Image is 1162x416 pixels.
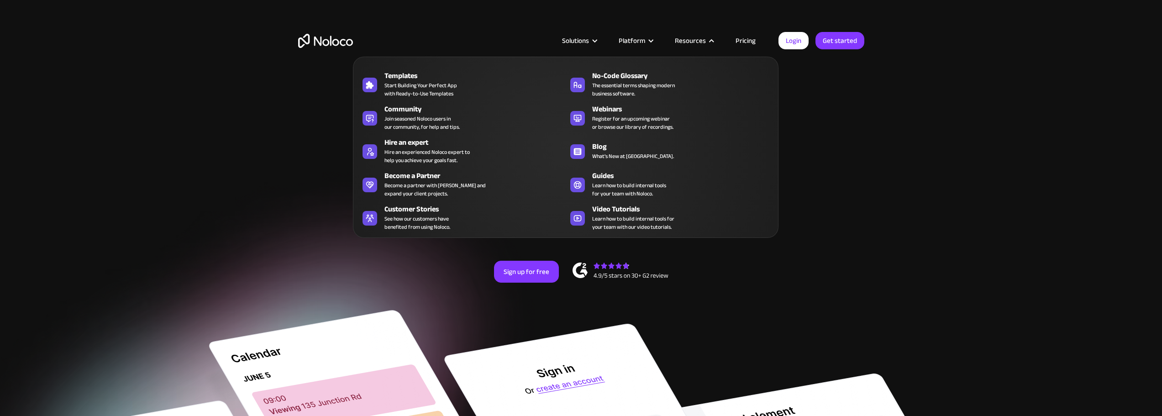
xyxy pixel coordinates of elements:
div: Templates [384,70,570,81]
span: What's New at [GEOGRAPHIC_DATA]. [592,152,674,160]
a: BlogWhat's New at [GEOGRAPHIC_DATA]. [566,135,773,166]
a: Video TutorialsLearn how to build internal tools foryour team with our video tutorials. [566,202,773,233]
a: CommunityJoin seasoned Noloco users inour community, for help and tips. [358,102,566,133]
a: Become a PartnerBecome a partner with [PERSON_NAME] andexpand your client projects. [358,169,566,200]
span: Learn how to build internal tools for your team with our video tutorials. [592,215,674,231]
a: TemplatesStart Building Your Perfect Appwith Ready-to-Use Templates [358,68,566,100]
div: Solutions [562,35,589,47]
span: Register for an upcoming webinar or browse our library of recordings. [592,115,673,131]
div: Webinars [592,104,778,115]
div: Platform [619,35,645,47]
div: Become a Partner [384,170,570,181]
div: Customer Stories [384,204,570,215]
div: Become a partner with [PERSON_NAME] and expand your client projects. [384,181,486,198]
a: No-Code GlossaryThe essential terms shaping modernbusiness software. [566,68,773,100]
div: Resources [675,35,706,47]
h2: Business Apps for Teams [298,117,864,190]
div: Hire an expert [384,137,570,148]
span: Start Building Your Perfect App with Ready-to-Use Templates [384,81,457,98]
a: Customer StoriesSee how our customers havebenefited from using Noloco. [358,202,566,233]
a: Hire an expertHire an experienced Noloco expert tohelp you achieve your goals fast. [358,135,566,166]
span: Join seasoned Noloco users in our community, for help and tips. [384,115,460,131]
div: Solutions [551,35,607,47]
a: Login [778,32,809,49]
a: Sign up for free [494,261,559,283]
a: Get started [815,32,864,49]
nav: Resources [353,44,778,238]
div: Guides [592,170,778,181]
div: Hire an experienced Noloco expert to help you achieve your goals fast. [384,148,470,164]
div: Community [384,104,570,115]
span: See how our customers have benefited from using Noloco. [384,215,450,231]
h1: Custom No-Code Business Apps Platform [298,100,864,108]
a: home [298,34,353,48]
div: Resources [663,35,724,47]
a: Pricing [724,35,767,47]
a: WebinarsRegister for an upcoming webinaror browse our library of recordings. [566,102,773,133]
a: GuidesLearn how to build internal toolsfor your team with Noloco. [566,169,773,200]
div: Platform [607,35,663,47]
span: The essential terms shaping modern business software. [592,81,675,98]
div: Blog [592,141,778,152]
div: Video Tutorials [592,204,778,215]
span: Learn how to build internal tools for your team with Noloco. [592,181,666,198]
div: No-Code Glossary [592,70,778,81]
